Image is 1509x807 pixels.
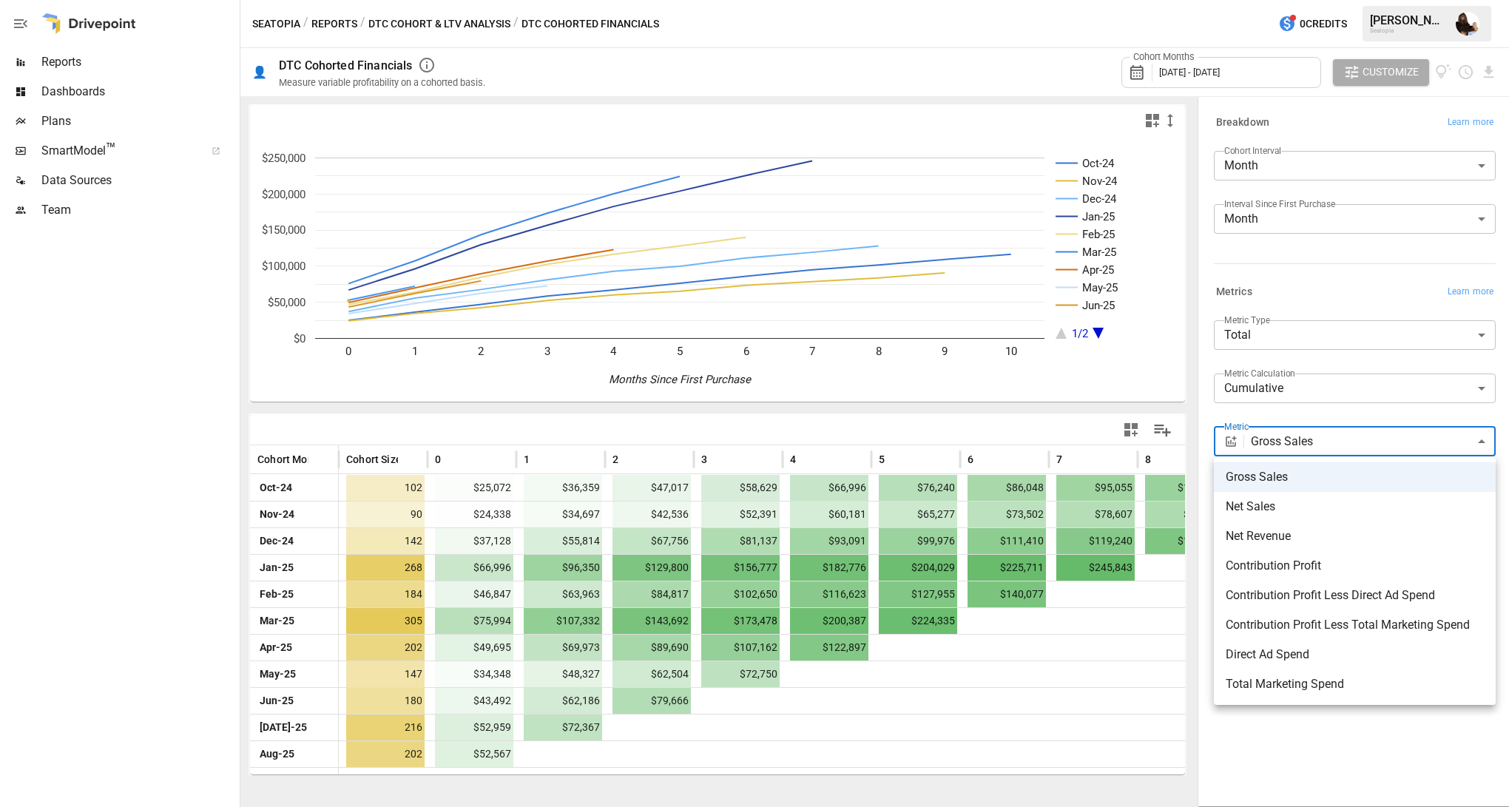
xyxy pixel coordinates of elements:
span: Net Sales [1226,498,1484,516]
span: Total Marketing Spend [1226,675,1484,693]
span: Net Revenue [1226,527,1484,545]
span: Gross Sales [1226,468,1484,486]
span: Direct Ad Spend [1226,646,1484,664]
span: Contribution Profit Less Direct Ad Spend [1226,587,1484,604]
span: Contribution Profit Less Total Marketing Spend [1226,616,1484,634]
span: Contribution Profit [1226,557,1484,575]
